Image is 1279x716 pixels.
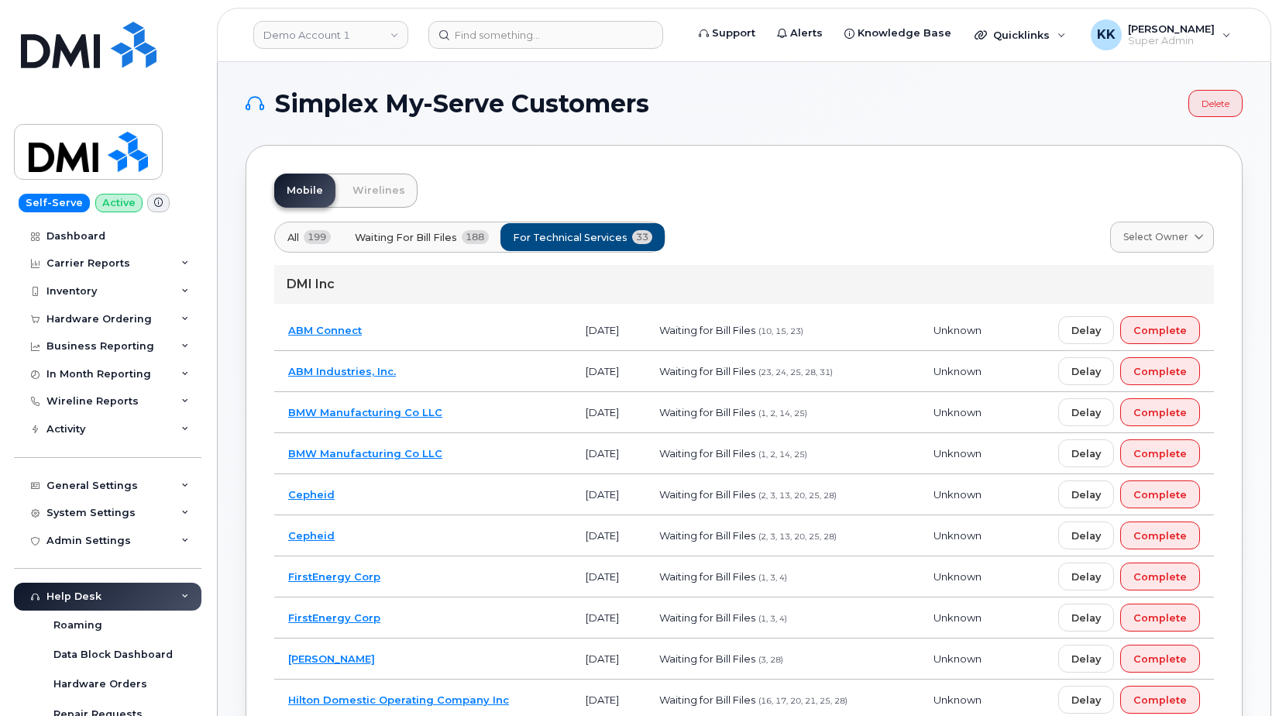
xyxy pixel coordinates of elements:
span: 199 [304,230,331,244]
button: Delay [1058,398,1114,426]
button: Complete [1120,686,1200,714]
span: (10, 15, 23) [758,326,803,336]
a: Cepheid [288,529,335,542]
a: [PERSON_NAME] [288,652,375,665]
span: Waiting for Bill Files [659,365,755,377]
span: (1, 2, 14, 25) [758,408,807,418]
span: Delay [1071,652,1101,666]
span: Delay [1071,323,1101,338]
span: (3, 28) [758,655,783,665]
span: Simplex My-Serve Customers [275,92,649,115]
button: Delay [1058,357,1114,385]
button: Delay [1058,686,1114,714]
button: Complete [1120,645,1200,673]
button: Delay [1058,439,1114,467]
span: (1, 3, 4) [758,614,787,624]
span: Waiting for Bill Files [659,611,755,624]
span: Complete [1133,652,1187,666]
button: Complete [1120,522,1200,549]
td: [DATE] [572,474,645,515]
span: Select Owner [1123,230,1188,244]
span: (1, 3, 4) [758,573,787,583]
td: [DATE] [572,351,645,392]
button: Complete [1120,398,1200,426]
button: Complete [1120,316,1200,344]
span: Complete [1133,570,1187,584]
td: [DATE] [572,597,645,639]
span: Delay [1071,611,1101,625]
span: Delay [1071,405,1101,420]
a: ABM Connect [288,324,362,336]
span: Complete [1133,611,1187,625]
button: Complete [1120,604,1200,632]
span: (2, 3, 13, 20, 25, 28) [758,491,837,501]
span: Unknown [933,694,982,706]
span: Delay [1071,570,1101,584]
span: Complete [1133,487,1187,502]
a: FirstEnergy Corp [288,611,380,624]
span: Waiting for Bill Files [659,447,755,460]
span: Delay [1071,693,1101,707]
a: Mobile [274,174,335,208]
button: Complete [1120,480,1200,508]
a: BMW Manufacturing Co LLC [288,447,442,460]
span: Complete [1133,446,1187,461]
button: Complete [1120,357,1200,385]
td: [DATE] [572,310,645,351]
span: Waiting for Bill Files [659,570,755,583]
a: Wirelines [340,174,418,208]
td: [DATE] [572,556,645,597]
td: [DATE] [572,639,645,680]
span: Unknown [933,324,982,336]
span: Complete [1133,528,1187,543]
button: Delay [1058,522,1114,549]
span: Unknown [933,488,982,501]
span: Waiting for Bill Files [659,694,755,706]
span: Waiting for Bill Files [355,230,457,245]
span: (16, 17, 20, 21, 25, 28) [758,696,848,706]
a: Cepheid [288,488,335,501]
span: Delay [1071,528,1101,543]
span: Unknown [933,365,982,377]
span: Waiting for Bill Files [659,488,755,501]
span: All [287,230,299,245]
span: Unknown [933,570,982,583]
a: Hilton Domestic Operating Company Inc [288,694,509,706]
a: BMW Manufacturing Co LLC [288,406,442,418]
button: Complete [1120,439,1200,467]
a: FirstEnergy Corp [288,570,380,583]
span: Unknown [933,447,982,460]
a: Select Owner [1110,222,1214,253]
span: 188 [462,230,489,244]
button: Complete [1120,563,1200,590]
div: DMI Inc [274,265,1214,304]
span: Waiting for Bill Files [659,324,755,336]
span: Complete [1133,323,1187,338]
span: Delay [1071,446,1101,461]
span: (1, 2, 14, 25) [758,449,807,460]
td: [DATE] [572,515,645,556]
button: Delay [1058,480,1114,508]
button: Delay [1058,316,1114,344]
span: (23, 24, 25, 28, 31) [758,367,833,377]
button: Delay [1058,563,1114,590]
td: [DATE] [572,433,645,474]
span: Delay [1071,487,1101,502]
span: (2, 3, 13, 20, 25, 28) [758,532,837,542]
button: Delay [1058,645,1114,673]
span: Waiting for Bill Files [659,529,755,542]
span: Unknown [933,652,982,665]
span: Unknown [933,529,982,542]
td: [DATE] [572,392,645,433]
span: Waiting for Bill Files [659,406,755,418]
span: Complete [1133,364,1187,379]
button: Delay [1058,604,1114,632]
span: Unknown [933,406,982,418]
a: ABM Industries, Inc. [288,365,396,377]
span: Unknown [933,611,982,624]
a: Delete [1188,90,1243,117]
span: Waiting for Bill Files [659,652,755,665]
span: Complete [1133,405,1187,420]
span: Complete [1133,693,1187,707]
span: Delay [1071,364,1101,379]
